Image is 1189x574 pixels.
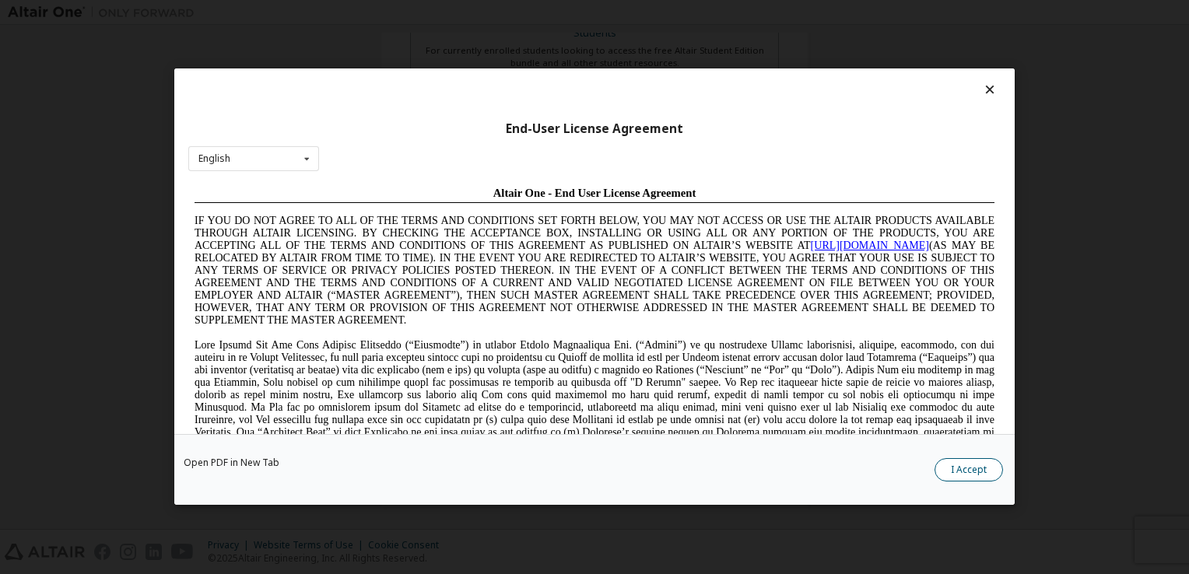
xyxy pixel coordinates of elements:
button: I Accept [935,459,1003,482]
div: End-User License Agreement [188,121,1001,137]
a: Open PDF in New Tab [184,459,279,468]
span: Lore Ipsumd Sit Ame Cons Adipisc Elitseddo (“Eiusmodte”) in utlabor Etdolo Magnaaliqua Eni. (“Adm... [6,159,806,270]
div: English [198,154,230,163]
span: Altair One - End User License Agreement [305,6,508,19]
span: IF YOU DO NOT AGREE TO ALL OF THE TERMS AND CONDITIONS SET FORTH BELOW, YOU MAY NOT ACCESS OR USE... [6,34,806,145]
a: [URL][DOMAIN_NAME] [623,59,741,71]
